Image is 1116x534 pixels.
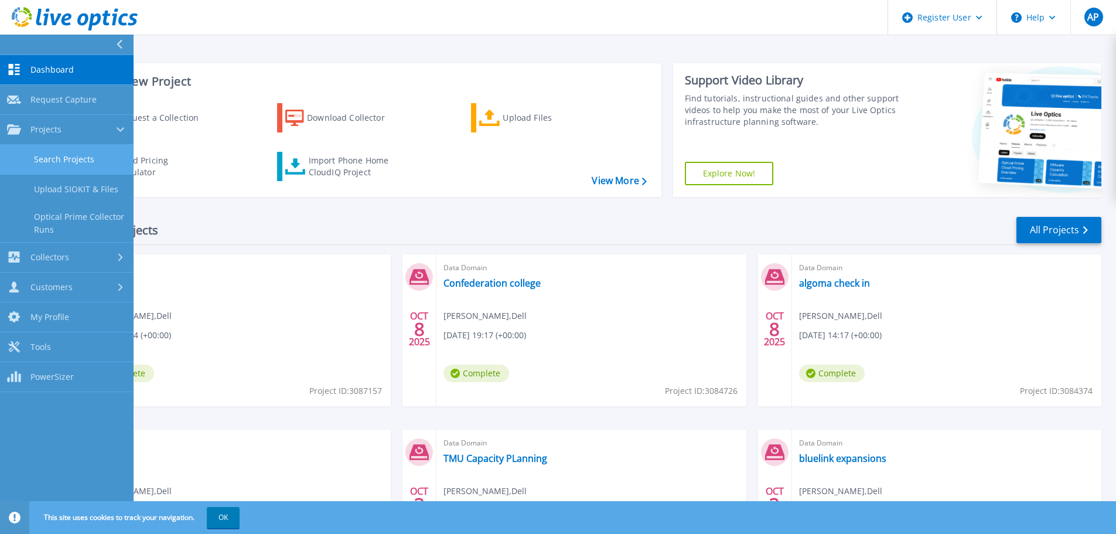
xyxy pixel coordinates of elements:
span: Data Domain [88,261,384,274]
span: Collectors [30,252,69,263]
a: TMU Capacity PLanning [443,453,547,464]
span: Dashboard [30,64,74,75]
div: Download Collector [307,106,401,130]
span: Tools [30,342,51,352]
span: Data Domain [443,437,739,450]
span: Request Capture [30,94,97,105]
span: Data Domain [443,261,739,274]
span: Data Domain [88,437,384,450]
span: Project ID: 3084374 [1020,385,1093,397]
span: [PERSON_NAME] , Dell [443,485,527,498]
div: Find tutorials, instructional guides and other support videos to help you make the most of your L... [685,93,903,128]
span: 3 [769,499,780,509]
a: bluelink expansions [799,453,886,464]
div: Cloud Pricing Calculator [115,155,209,178]
div: OCT 2025 [408,308,431,351]
button: OK [207,507,240,528]
span: [PERSON_NAME] , Dell [799,485,882,498]
span: Data Domain [799,437,1094,450]
span: AP [1087,12,1099,22]
span: Project ID: 3084726 [665,385,738,397]
span: [DATE] 19:17 (+00:00) [443,329,526,342]
span: Projects [30,124,62,135]
span: 3 [414,499,425,509]
span: My Profile [30,312,69,322]
a: Request a Collection [83,103,214,132]
span: Complete [443,365,509,382]
div: Request a Collection [117,106,210,130]
span: 8 [414,324,425,334]
span: [DATE] 14:17 (+00:00) [799,329,882,342]
span: Complete [799,365,865,382]
div: OCT 2025 [408,483,431,526]
div: OCT 2025 [763,483,786,526]
div: Import Phone Home CloudIQ Project [309,155,400,178]
span: This site uses cookies to track your navigation. [32,507,240,528]
a: Cloud Pricing Calculator [83,152,214,181]
span: Project ID: 3087157 [309,385,382,397]
a: Upload Files [471,103,602,132]
div: Upload Files [503,106,596,130]
a: View More [592,175,646,186]
a: All Projects [1016,217,1101,243]
a: Explore Now! [685,162,774,185]
div: OCT 2025 [763,308,786,351]
span: 8 [769,324,780,334]
span: PowerSizer [30,372,74,382]
span: [PERSON_NAME] , Dell [799,309,882,322]
a: Download Collector [277,103,408,132]
span: Data Domain [799,261,1094,274]
div: Support Video Library [685,73,903,88]
span: Customers [30,282,73,292]
a: Confederation college [443,277,541,289]
a: algoma check in [799,277,870,289]
span: [PERSON_NAME] , Dell [443,309,527,322]
h3: Start a New Project [83,75,646,88]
